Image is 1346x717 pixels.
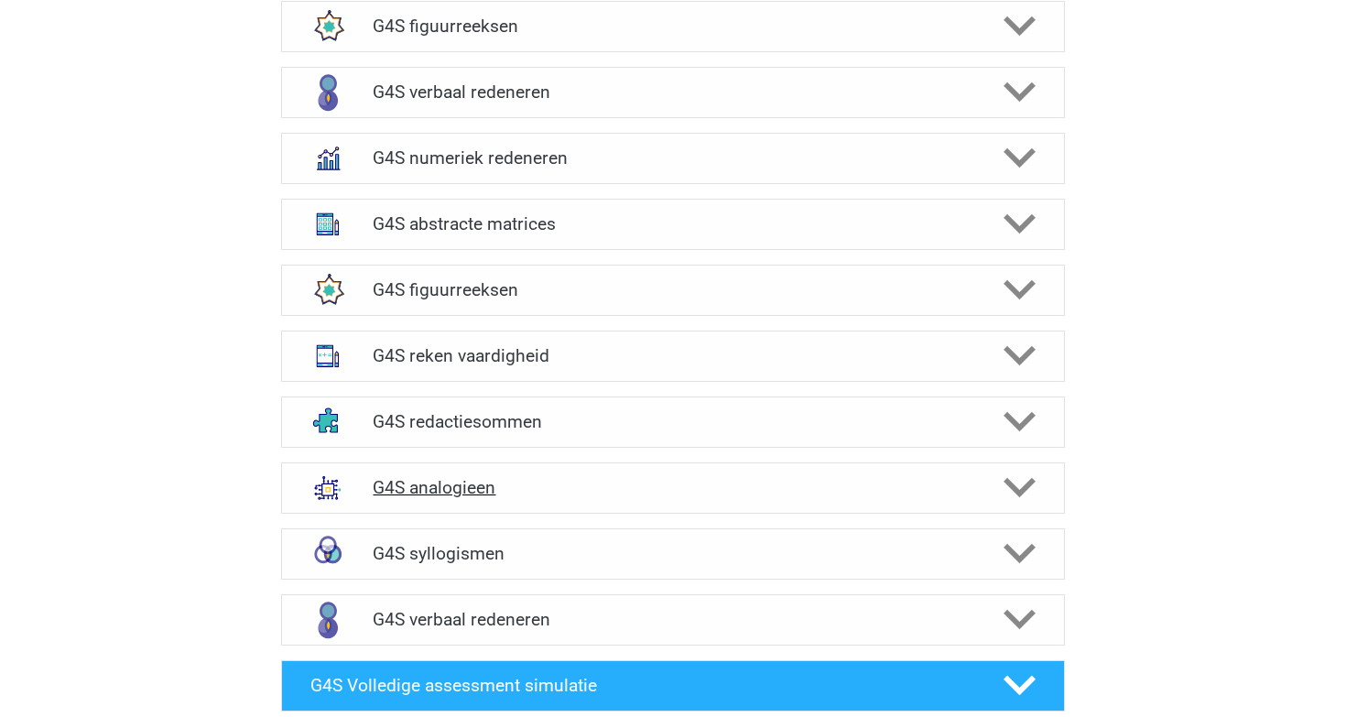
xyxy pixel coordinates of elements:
h4: G4S abstracte matrices [373,213,972,234]
img: verbaal redeneren [304,69,352,116]
h4: G4S verbaal redeneren [373,81,972,103]
a: G4S Volledige assessment simulatie [274,660,1072,712]
a: figuurreeksen G4S figuurreeksen [274,1,1072,52]
h4: G4S reken vaardigheid [373,345,972,366]
h4: G4S Volledige assessment simulatie [310,675,973,696]
img: syllogismen [304,530,352,578]
img: redactiesommen [304,398,352,446]
img: reken vaardigheid [304,332,352,380]
h4: G4S numeriek redeneren [373,147,972,168]
img: numeriek redeneren [304,135,352,182]
img: analogieen [304,464,352,512]
h4: G4S syllogismen [373,543,972,564]
h4: G4S verbaal redeneren [373,609,972,630]
h4: G4S analogieen [373,477,972,498]
a: verbaal redeneren G4S verbaal redeneren [274,67,1072,118]
img: abstracte matrices [304,201,352,248]
h4: G4S figuurreeksen [373,279,972,300]
a: verbaal redeneren G4S verbaal redeneren [274,594,1072,646]
img: figuurreeksen [304,3,352,50]
h4: G4S redactiesommen [373,411,972,432]
a: redactiesommen G4S redactiesommen [274,397,1072,448]
img: figuurreeksen [304,266,352,314]
a: analogieen G4S analogieen [274,462,1072,514]
a: figuurreeksen G4S figuurreeksen [274,265,1072,316]
a: reken vaardigheid G4S reken vaardigheid [274,331,1072,382]
h4: G4S figuurreeksen [373,16,972,37]
a: syllogismen G4S syllogismen [274,528,1072,580]
img: verbaal redeneren [304,596,352,644]
a: abstracte matrices G4S abstracte matrices [274,199,1072,250]
a: numeriek redeneren G4S numeriek redeneren [274,133,1072,184]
